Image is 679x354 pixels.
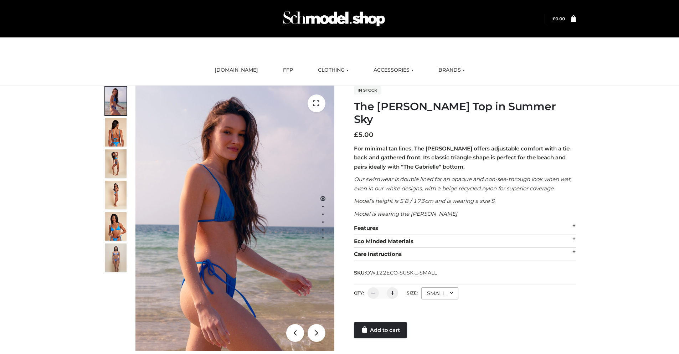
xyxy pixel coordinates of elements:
[354,197,495,204] em: Model’s height is 5’8 / 173cm and is wearing a size S.
[105,212,127,241] img: 2.Alex-top_CN-1-1-2.jpg
[105,149,127,178] img: 4.Alex-top_CN-1-1-2.jpg
[354,176,571,192] em: Our swimwear is double lined for an opaque and non-see-through look when wet, even in our white d...
[421,287,458,299] div: SMALL
[552,16,565,21] a: £0.00
[135,86,334,351] img: 1.Alex-top_SS-1_4464b1e7-c2c9-4e4b-a62c-58381cd673c0 (1)
[354,222,576,235] div: Features
[354,235,576,248] div: Eco Minded Materials
[281,5,387,33] img: Schmodel Admin 964
[552,16,565,21] bdi: 0.00
[366,270,437,276] span: OW122ECO-SUSK-_-SMALL
[433,62,470,78] a: BRANDS
[354,131,358,139] span: £
[354,248,576,261] div: Care instructions
[354,131,374,139] bdi: 5.00
[354,210,457,217] em: Model is wearing the [PERSON_NAME]
[354,100,576,126] h1: The [PERSON_NAME] Top in Summer Sky
[105,243,127,272] img: SSVC.jpg
[354,322,407,338] a: Add to cart
[105,181,127,209] img: 3.Alex-top_CN-1-1-2.jpg
[209,62,263,78] a: [DOMAIN_NAME]
[354,268,438,277] span: SKU:
[354,145,572,170] strong: For minimal tan lines, The [PERSON_NAME] offers adjustable comfort with a tie-back and gathered f...
[354,86,381,94] span: In stock
[313,62,354,78] a: CLOTHING
[354,290,364,296] label: QTY:
[105,87,127,115] img: 1.Alex-top_SS-1_4464b1e7-c2c9-4e4b-a62c-58381cd673c0-1.jpg
[368,62,419,78] a: ACCESSORIES
[407,290,418,296] label: Size:
[552,16,555,21] span: £
[278,62,298,78] a: FFP
[105,118,127,147] img: 5.Alex-top_CN-1-1_1-1.jpg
